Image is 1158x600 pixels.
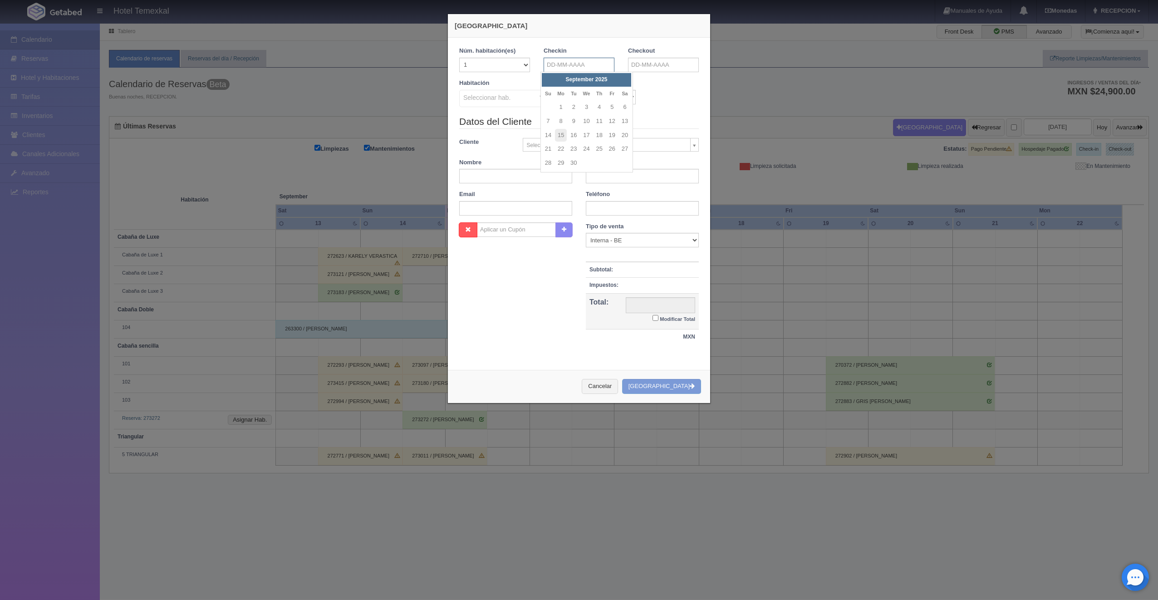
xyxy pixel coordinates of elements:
[628,47,655,55] label: Checkout
[555,101,567,114] a: 1
[628,58,699,72] input: DD-MM-AAAA
[596,91,602,96] span: Thursday
[542,129,554,142] a: 14
[619,129,631,142] a: 20
[580,115,592,128] a: 10
[555,129,567,142] a: 15
[586,278,622,293] th: Impuestos:
[653,315,658,321] input: Modificar Total
[545,91,551,96] span: Sunday
[459,190,475,199] label: Email
[606,129,618,142] a: 19
[594,101,605,114] a: 4
[568,143,579,156] a: 23
[542,143,554,156] a: 21
[568,101,579,114] a: 2
[594,115,605,128] a: 11
[555,115,567,128] a: 8
[586,190,610,199] label: Teléfono
[609,91,614,96] span: Friday
[595,76,608,83] span: 2025
[543,74,553,84] a: Prev
[606,101,618,114] a: 5
[619,115,631,128] a: 13
[555,157,567,170] a: 29
[542,157,554,170] a: 28
[582,379,618,394] button: Cancelar
[527,138,687,152] span: Seleccionar / Crear cliente
[586,293,622,330] th: Total:
[622,91,628,96] span: Saturday
[586,222,624,231] label: Tipo de venta
[557,91,564,96] span: Monday
[571,91,576,96] span: Tuesday
[459,79,489,88] label: Habitación
[683,334,695,340] strong: MXN
[542,115,554,128] a: 7
[586,262,622,278] th: Subtotal:
[580,143,592,156] a: 24
[455,21,703,30] h4: [GEOGRAPHIC_DATA]
[544,47,567,55] label: Checkin
[523,138,699,152] a: Seleccionar / Crear cliente
[568,129,579,142] a: 16
[565,76,594,83] span: September
[555,143,567,156] a: 22
[594,143,605,156] a: 25
[606,143,618,156] a: 26
[580,101,592,114] a: 3
[621,74,631,84] a: Next
[606,115,618,128] a: 12
[544,75,551,83] span: Prev
[619,143,631,156] a: 27
[580,129,592,142] a: 17
[583,91,590,96] span: Wednesday
[463,92,510,102] span: Seleccionar hab.
[477,222,556,237] input: Aplicar un Cupón
[544,58,614,72] input: DD-MM-AAAA
[459,47,515,55] label: Núm. habitación(es)
[459,158,481,167] label: Nombre
[619,101,631,114] a: 6
[568,115,579,128] a: 9
[660,316,695,322] small: Modificar Total
[568,157,579,170] a: 30
[594,129,605,142] a: 18
[459,115,699,129] legend: Datos del Cliente
[452,138,516,147] label: Cliente
[622,75,629,83] span: Next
